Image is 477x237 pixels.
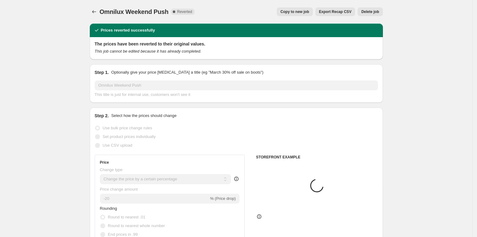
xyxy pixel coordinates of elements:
[95,92,190,97] span: This title is just for internal use, customers won't see it
[103,126,152,130] span: Use bulk price change rules
[100,206,117,211] span: Rounding
[256,155,378,160] h6: STOREFRONT EXAMPLE
[95,49,201,54] i: This job cannot be edited because it has already completed.
[108,223,165,228] span: Round to nearest whole number
[319,9,351,14] span: Export Recap CSV
[103,143,132,148] span: Use CSV upload
[90,7,98,16] button: Price change jobs
[95,41,378,47] h2: The prices have been reverted to their original values.
[100,194,209,204] input: -15
[95,69,109,75] h2: Step 1.
[95,113,109,119] h2: Step 2.
[100,167,123,172] span: Change type
[108,232,138,237] span: End prices in .99
[177,9,192,14] span: Reverted
[100,160,109,165] h3: Price
[210,196,236,201] span: % (Price drop)
[100,187,138,192] span: Price change amount
[233,176,239,182] div: help
[103,134,156,139] span: Set product prices individually
[280,9,309,14] span: Copy to new job
[361,9,379,14] span: Delete job
[95,80,378,90] input: 30% off holiday sale
[277,7,313,16] button: Copy to new job
[315,7,355,16] button: Export Recap CSV
[101,27,155,33] h2: Prices reverted successfully
[111,69,263,75] p: Optionally give your price [MEDICAL_DATA] a title (eg "March 30% off sale on boots")
[100,8,168,15] span: Omnilux Weekend Push
[108,215,145,219] span: Round to nearest .01
[358,7,383,16] button: Delete job
[111,113,176,119] p: Select how the prices should change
